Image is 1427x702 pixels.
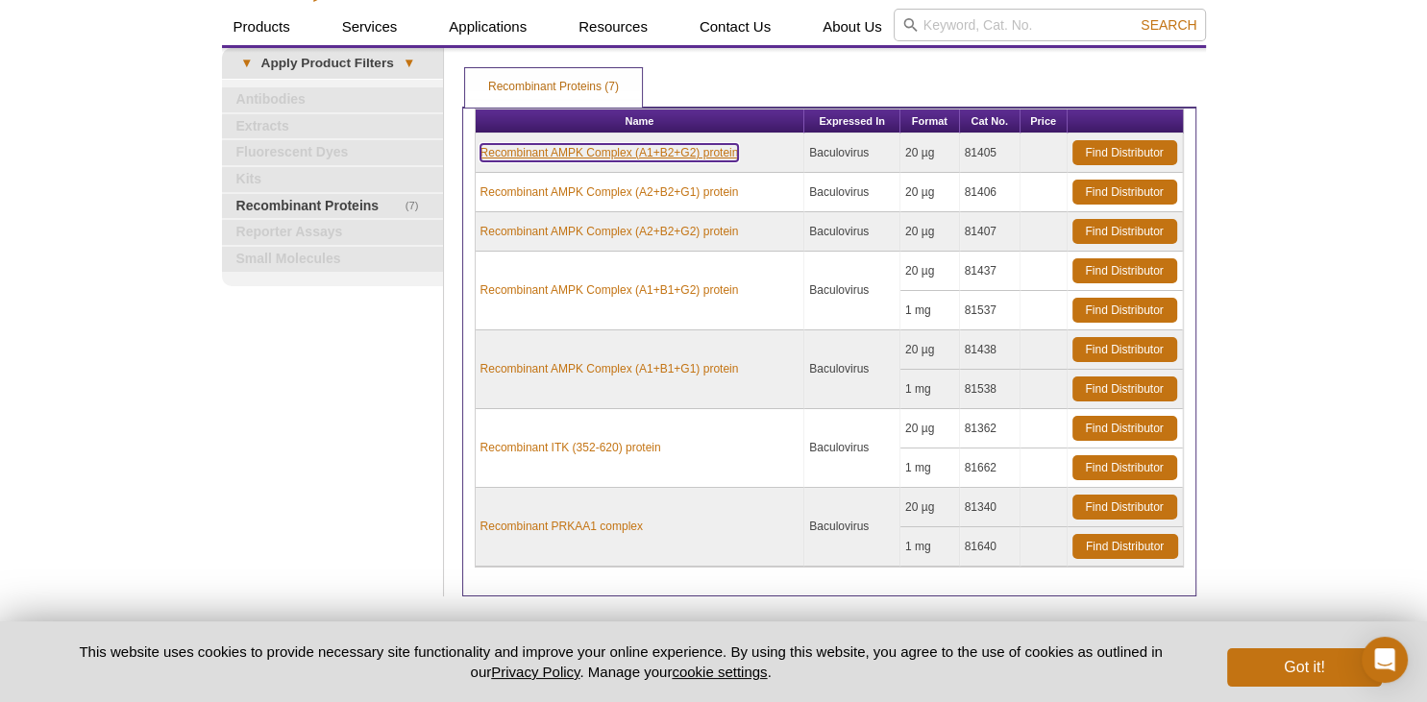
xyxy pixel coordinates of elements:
[46,641,1196,682] p: This website uses cookies to provide necessary site functionality and improve your online experie...
[1072,416,1177,441] a: Find Distributor
[900,252,960,291] td: 20 µg
[688,9,782,45] a: Contact Us
[222,194,443,219] a: (7)Recombinant Proteins
[480,281,739,299] a: Recombinant AMPK Complex (A1+B1+G2) protein
[222,247,443,272] a: Small Molecules
[894,9,1206,41] input: Keyword, Cat. No.
[1072,258,1177,283] a: Find Distributor
[804,133,900,173] td: Baculovirus
[804,409,900,488] td: Baculovirus
[222,48,443,79] a: ▾Apply Product Filters▾
[900,370,960,409] td: 1 mg
[960,370,1021,409] td: 81538
[960,109,1021,133] th: Cat No.
[480,144,739,161] a: Recombinant AMPK Complex (A1+B2+G2) protein
[1135,16,1202,34] button: Search
[1072,140,1177,165] a: Find Distributor
[1141,17,1196,33] span: Search
[480,183,739,201] a: Recombinant AMPK Complex (A2+B2+G1) protein
[900,173,960,212] td: 20 µg
[960,133,1021,173] td: 81405
[480,518,643,535] a: Recombinant PRKAA1 complex
[1072,298,1177,323] a: Find Distributor
[960,409,1021,448] td: 81362
[900,133,960,173] td: 20 µg
[960,173,1021,212] td: 81406
[1072,180,1177,205] a: Find Distributor
[476,109,805,133] th: Name
[1072,376,1177,401] a: Find Distributor
[1021,109,1068,133] th: Price
[222,9,302,45] a: Products
[232,55,261,72] span: ▾
[331,9,409,45] a: Services
[480,360,739,377] a: Recombinant AMPK Complex (A1+B1+G1) protein
[960,488,1021,527] td: 81340
[1072,337,1177,362] a: Find Distributor
[900,409,960,448] td: 20 µg
[1362,637,1408,683] div: Open Intercom Messenger
[804,330,900,409] td: Baculovirus
[804,252,900,330] td: Baculovirus
[900,448,960,488] td: 1 mg
[222,87,443,112] a: Antibodies
[1072,455,1177,480] a: Find Distributor
[480,223,739,240] a: Recombinant AMPK Complex (A2+B2+G2) protein
[567,9,659,45] a: Resources
[804,109,900,133] th: Expressed In
[437,9,538,45] a: Applications
[900,330,960,370] td: 20 µg
[672,664,767,680] button: cookie settings
[1227,648,1381,687] button: Got it!
[960,448,1021,488] td: 81662
[804,173,900,212] td: Baculovirus
[960,291,1021,330] td: 81537
[960,330,1021,370] td: 81438
[1072,219,1177,244] a: Find Distributor
[222,114,443,139] a: Extracts
[900,488,960,527] td: 20 µg
[900,527,960,567] td: 1 mg
[900,212,960,252] td: 20 µg
[491,664,579,680] a: Privacy Policy
[222,167,443,192] a: Kits
[1072,495,1177,520] a: Find Distributor
[1072,534,1178,559] a: Find Distributor
[465,68,642,107] a: Recombinant Proteins (7)
[394,55,424,72] span: ▾
[960,252,1021,291] td: 81437
[811,9,894,45] a: About Us
[900,291,960,330] td: 1 mg
[804,488,900,567] td: Baculovirus
[900,109,960,133] th: Format
[222,140,443,165] a: Fluorescent Dyes
[960,527,1021,567] td: 81640
[222,220,443,245] a: Reporter Assays
[804,212,900,252] td: Baculovirus
[960,212,1021,252] td: 81407
[406,194,430,219] span: (7)
[480,439,661,456] a: Recombinant ITK (352-620) protein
